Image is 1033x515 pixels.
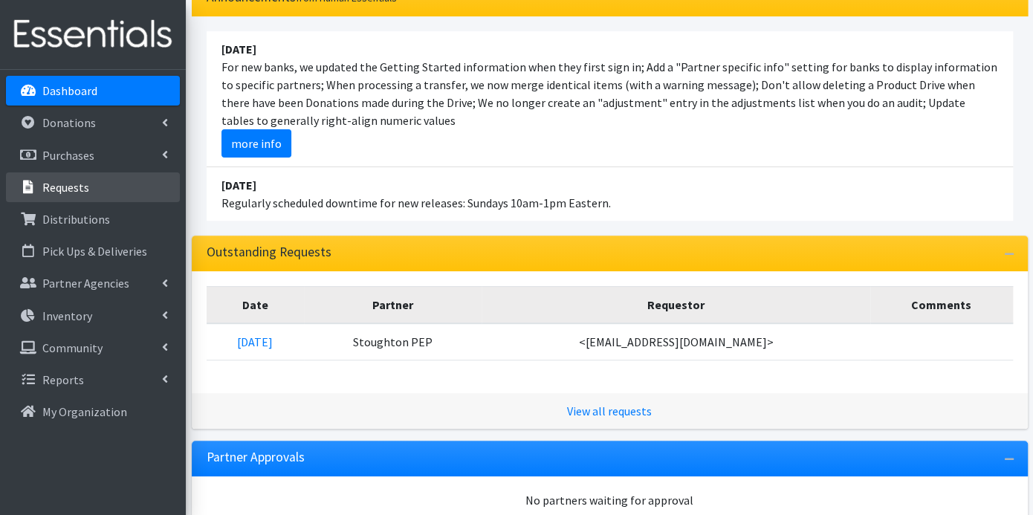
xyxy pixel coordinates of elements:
a: View all requests [567,404,652,418]
li: Regularly scheduled downtime for new releases: Sundays 10am-1pm Eastern. [207,167,1013,221]
strong: [DATE] [221,178,256,192]
div: No partners waiting for approval [207,491,1013,509]
strong: [DATE] [221,42,256,56]
li: For new banks, we updated the Getting Started information when they first sign in; Add a "Partner... [207,31,1013,167]
th: Partner [304,286,482,323]
p: Reports [42,372,84,387]
p: Community [42,340,103,355]
a: Partner Agencies [6,268,180,298]
a: Inventory [6,301,180,331]
th: Date [207,286,305,323]
p: Distributions [42,212,110,227]
p: My Organization [42,404,127,419]
a: Reports [6,365,180,395]
th: Requestor [482,286,870,323]
p: Partner Agencies [42,276,129,291]
a: Distributions [6,204,180,234]
p: Inventory [42,308,92,323]
th: Comments [870,286,1013,323]
img: HumanEssentials [6,10,180,59]
p: Donations [42,115,96,130]
h3: Outstanding Requests [207,244,331,260]
a: Donations [6,108,180,137]
h3: Partner Approvals [207,450,305,465]
a: Dashboard [6,76,180,106]
p: Pick Ups & Deliveries [42,244,147,259]
a: [DATE] [237,334,273,349]
a: Community [6,333,180,363]
p: Purchases [42,148,94,163]
a: Pick Ups & Deliveries [6,236,180,266]
a: Purchases [6,140,180,170]
td: Stoughton PEP [304,323,482,360]
p: Requests [42,180,89,195]
a: more info [221,129,291,158]
p: Dashboard [42,83,97,98]
td: <[EMAIL_ADDRESS][DOMAIN_NAME]> [482,323,870,360]
a: My Organization [6,397,180,427]
a: Requests [6,172,180,202]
